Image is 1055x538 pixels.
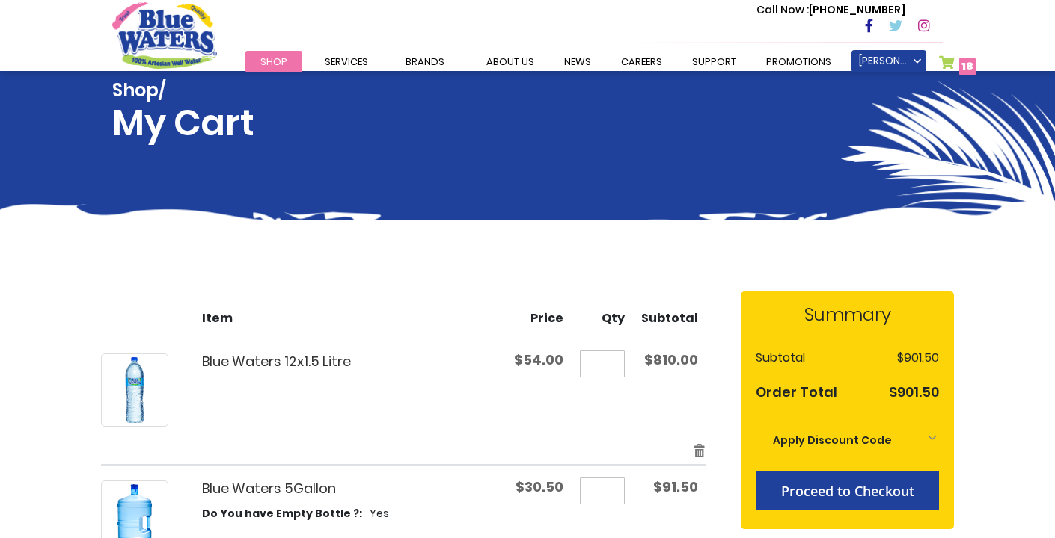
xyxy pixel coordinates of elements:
[102,357,168,423] img: Blue Waters 12x1.5 Litre
[325,55,368,69] span: Services
[112,80,254,144] h1: My Cart
[781,482,914,500] span: Proceed to Checkout
[549,51,606,72] a: News
[370,506,389,522] dd: Yes
[756,344,871,371] th: Subtotal
[961,59,973,74] span: 18
[756,301,939,328] strong: Summary
[644,350,698,369] span: $810.00
[406,55,444,69] span: Brands
[514,350,563,369] span: $54.00
[653,477,698,496] span: $91.50
[677,51,751,72] a: support
[756,380,837,402] strong: Order Total
[756,2,809,17] span: Call Now :
[202,479,336,498] a: Blue Waters 5Gallon
[756,471,939,510] button: Proceed to Checkout
[602,309,625,327] span: Qty
[606,51,677,72] a: careers
[202,506,362,522] dt: Do You have Empty Bottle ?
[112,80,254,102] span: Shop/
[939,55,976,77] a: 18
[202,309,233,327] span: Item
[101,353,168,427] a: Blue Waters 12x1.5 Litre
[851,50,926,72] a: [PERSON_NAME]
[530,309,563,327] span: Price
[889,383,939,401] span: $901.50
[202,352,351,371] a: Blue Waters 12x1.5 Litre
[260,55,287,69] span: Shop
[897,349,939,366] span: $901.50
[471,51,549,72] a: about us
[516,477,563,496] span: $30.50
[756,2,905,18] p: [PHONE_NUMBER]
[112,2,217,68] a: store logo
[751,51,846,72] a: Promotions
[641,309,698,327] span: Subtotal
[773,433,892,448] strong: Apply Discount Code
